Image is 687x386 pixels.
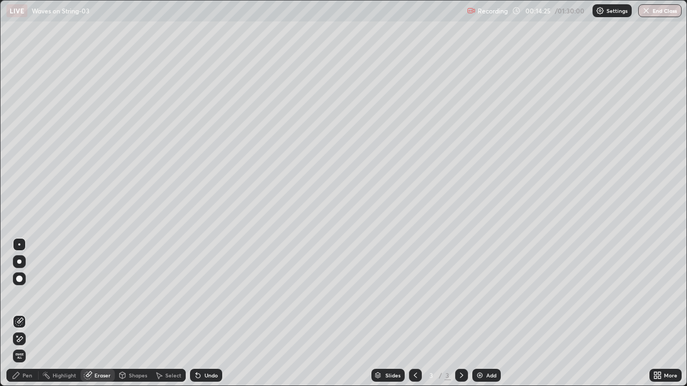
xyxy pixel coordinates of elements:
img: class-settings-icons [596,6,604,15]
div: Slides [385,373,400,378]
div: Eraser [94,373,111,378]
img: add-slide-button [476,371,484,380]
div: More [664,373,677,378]
div: Select [165,373,181,378]
span: Erase all [13,353,25,359]
p: Waves on String-03 [32,6,90,15]
div: 3 [426,372,437,378]
div: / [439,372,442,378]
img: end-class-cross [642,6,651,15]
div: Undo [204,373,218,378]
p: Recording [478,7,508,15]
p: LIVE [10,6,24,15]
div: Shapes [129,373,147,378]
div: Highlight [53,373,76,378]
div: 3 [444,370,451,380]
div: Add [486,373,496,378]
button: End Class [638,4,682,17]
img: recording.375f2c34.svg [467,6,476,15]
p: Settings [606,8,627,13]
div: Pen [23,373,32,378]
